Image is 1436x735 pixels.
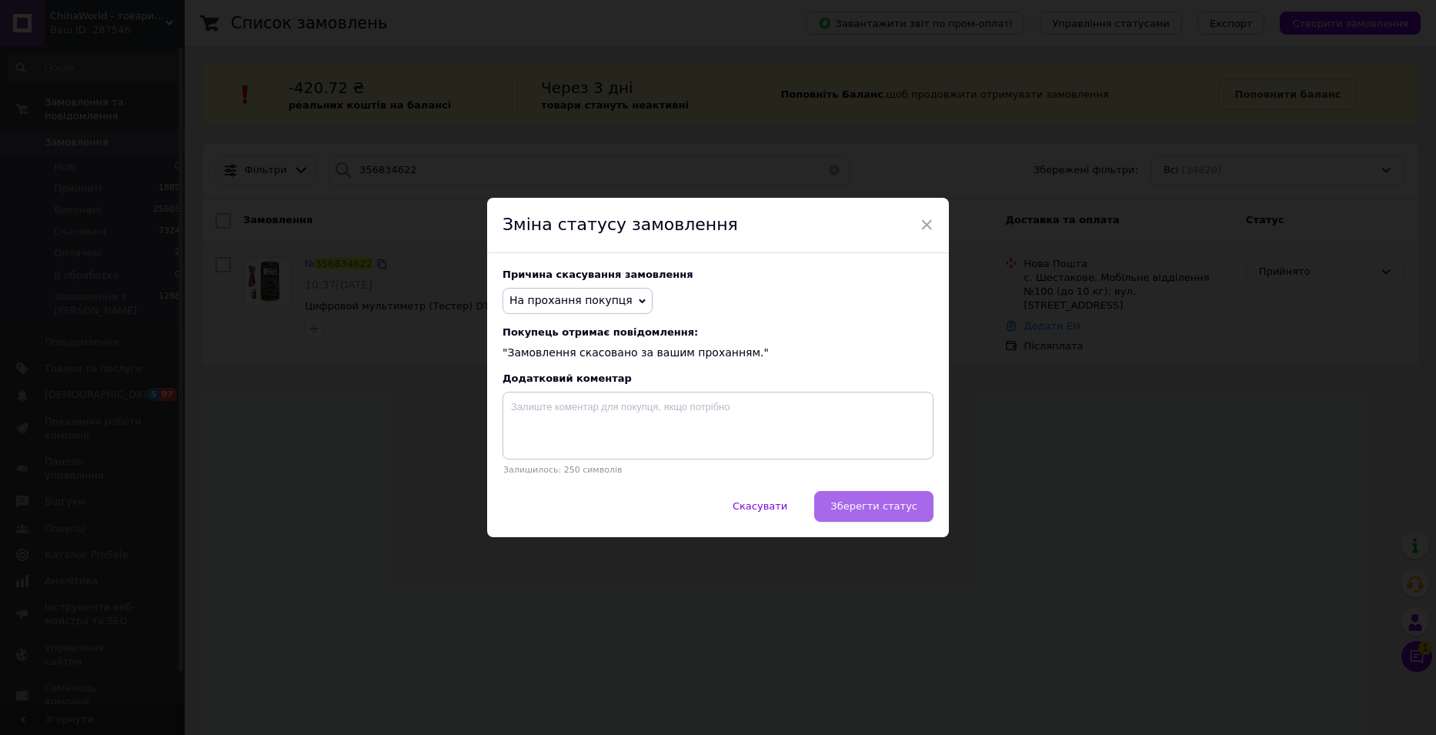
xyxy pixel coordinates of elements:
div: Причина скасування замовлення [503,269,933,280]
button: Зберегти статус [814,491,933,522]
div: Зміна статусу замовлення [487,198,949,253]
div: Додатковий коментар [503,373,933,384]
span: Скасувати [733,500,787,512]
div: "Замовлення скасовано за вашим проханням." [503,326,933,361]
span: Покупець отримає повідомлення: [503,326,933,338]
p: Залишилось: 250 символів [503,465,933,475]
button: Скасувати [716,491,803,522]
span: × [920,212,933,238]
span: На прохання покупця [509,294,633,306]
span: Зберегти статус [830,500,917,512]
